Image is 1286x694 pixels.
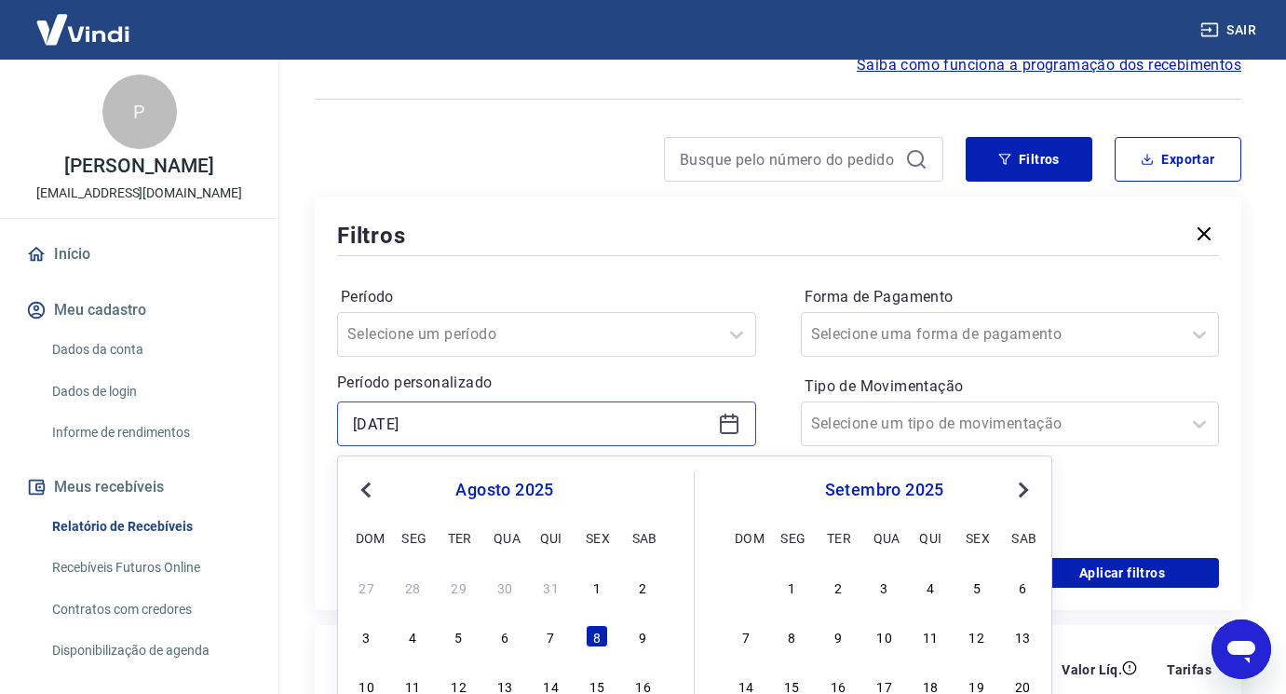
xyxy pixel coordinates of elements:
div: Choose quarta-feira, 10 de setembro de 2025 [873,625,896,647]
div: Choose domingo, 3 de agosto de 2025 [356,625,378,647]
div: Choose domingo, 27 de julho de 2025 [356,576,378,598]
p: [PERSON_NAME] [64,156,213,176]
div: Choose sexta-feira, 12 de setembro de 2025 [966,625,988,647]
p: Período personalizado [337,372,756,394]
div: Choose segunda-feira, 28 de julho de 2025 [401,576,424,598]
div: Choose sábado, 2 de agosto de 2025 [632,576,655,598]
a: Dados da conta [45,331,256,369]
a: Informe de rendimentos [45,414,256,452]
button: Meu cadastro [22,290,256,331]
div: seg [780,526,803,549]
div: Choose sexta-feira, 1 de agosto de 2025 [586,576,608,598]
div: Choose quinta-feira, 31 de julho de 2025 [540,576,562,598]
button: Filtros [966,137,1092,182]
div: Choose domingo, 31 de agosto de 2025 [735,576,757,598]
div: sex [966,526,988,549]
div: ter [827,526,849,549]
div: Choose quarta-feira, 30 de julho de 2025 [494,576,516,598]
div: sab [1011,526,1034,549]
div: Choose terça-feira, 29 de julho de 2025 [448,576,470,598]
div: sex [586,526,608,549]
div: Choose segunda-feira, 4 de agosto de 2025 [401,625,424,647]
div: Choose sábado, 13 de setembro de 2025 [1011,625,1034,647]
div: sab [632,526,655,549]
button: Previous Month [355,479,377,501]
div: ter [448,526,470,549]
img: Vindi [22,1,143,58]
button: Next Month [1012,479,1035,501]
div: Choose quinta-feira, 11 de setembro de 2025 [919,625,941,647]
div: Choose segunda-feira, 1 de setembro de 2025 [780,576,803,598]
div: Choose terça-feira, 5 de agosto de 2025 [448,625,470,647]
button: Exportar [1115,137,1241,182]
div: qua [873,526,896,549]
button: Aplicar filtros [1025,558,1219,588]
iframe: Botão para abrir a janela de mensagens [1212,619,1271,679]
div: setembro 2025 [732,479,1036,501]
div: Choose quinta-feira, 7 de agosto de 2025 [540,625,562,647]
h5: Filtros [337,221,406,251]
a: Início [22,234,256,275]
a: Dados de login [45,373,256,411]
div: Choose domingo, 7 de setembro de 2025 [735,625,757,647]
a: Contratos com credores [45,591,256,629]
label: Período [341,286,752,308]
label: Forma de Pagamento [805,286,1216,308]
p: Valor Líq. [1062,660,1122,679]
div: qui [919,526,941,549]
a: Disponibilização de agenda [45,632,256,670]
div: Choose segunda-feira, 8 de setembro de 2025 [780,625,803,647]
div: dom [735,526,757,549]
div: Choose terça-feira, 9 de setembro de 2025 [827,625,849,647]
div: Choose quarta-feira, 3 de setembro de 2025 [873,576,896,598]
div: Choose sexta-feira, 8 de agosto de 2025 [586,625,608,647]
p: [EMAIL_ADDRESS][DOMAIN_NAME] [36,184,242,203]
button: Sair [1197,13,1264,48]
div: qui [540,526,562,549]
a: Saiba como funciona a programação dos recebimentos [857,54,1241,76]
input: Busque pelo número do pedido [680,145,898,173]
button: Meus recebíveis [22,467,256,508]
div: qua [494,526,516,549]
div: seg [401,526,424,549]
a: Relatório de Recebíveis [45,508,256,546]
div: Choose terça-feira, 2 de setembro de 2025 [827,576,849,598]
div: Choose quarta-feira, 6 de agosto de 2025 [494,625,516,647]
label: Tipo de Movimentação [805,375,1216,398]
a: Recebíveis Futuros Online [45,549,256,587]
div: Choose quinta-feira, 4 de setembro de 2025 [919,576,941,598]
div: Choose sexta-feira, 5 de setembro de 2025 [966,576,988,598]
div: P [102,75,177,149]
input: Data inicial [353,410,711,438]
div: Choose sábado, 6 de setembro de 2025 [1011,576,1034,598]
p: Tarifas [1167,660,1212,679]
div: agosto 2025 [353,479,657,501]
div: Choose sábado, 9 de agosto de 2025 [632,625,655,647]
div: dom [356,526,378,549]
